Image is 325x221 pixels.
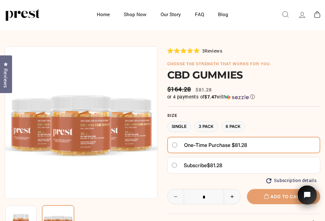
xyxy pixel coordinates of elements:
button: Increase item quantity by one [224,189,240,204]
a: Our Story [154,8,187,21]
img: Sezzle [226,94,249,100]
input: quantity [168,189,240,205]
h1: CBD GUMMIES [167,69,320,80]
img: CBD GUMMIES [5,46,158,199]
span: $7.47 [204,94,216,100]
span: Reviews [205,48,222,54]
img: PREST ORGANICS [5,8,40,21]
span: One-time purchase $81.28 [184,140,247,150]
span: $81.28 [207,162,222,168]
input: One-time purchase $81.28 [172,142,178,148]
ul: Primary [90,8,235,21]
span: Add to cart [264,194,303,199]
iframe: Tidio Chat [289,177,325,221]
div: or 4 payments of$7.47withSezzle Click to learn more about Sezzle [167,94,320,100]
button: Reduce item quantity by one [168,189,184,204]
label: Size [167,113,320,118]
h6: choose the strength that works for you. [167,61,320,66]
label: Single [167,121,191,132]
a: FAQ [189,8,210,21]
span: Subscription details [274,178,316,183]
div: 3Reviews [167,47,222,54]
span: Reviews [2,68,10,88]
span: $164.28 [167,85,193,93]
input: Subscribe$81.28 [171,163,177,168]
a: Shop Now [117,8,153,21]
button: Add to cart [247,189,320,204]
span: Subscribe [184,162,207,168]
a: Blog [212,8,235,21]
button: Subscription details [266,178,316,183]
span: $81.28 [196,86,212,93]
a: Home [90,8,116,21]
label: 6 Pack [221,121,245,132]
div: or 4 payments of with [167,94,320,100]
label: 3 Pack [194,121,218,132]
span: 3 [202,48,205,54]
